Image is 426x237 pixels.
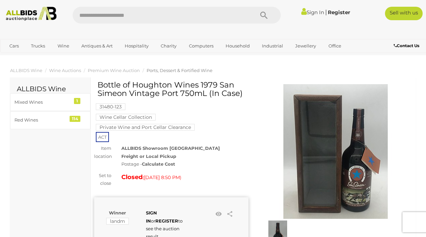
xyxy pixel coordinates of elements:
[10,93,90,111] a: Mixed Wines 1
[142,161,175,167] strong: Calculate Cost
[10,111,90,129] a: Red Wines 114
[17,85,84,93] h2: ALLBIDS Wine
[156,40,181,52] a: Charity
[247,7,281,24] button: Search
[74,98,80,104] div: 1
[328,9,350,15] a: Register
[121,154,176,159] strong: Freight or Local Pickup
[96,103,125,110] mark: 31480-123
[120,40,153,52] a: Hospitality
[185,40,218,52] a: Computers
[155,218,178,224] a: REGISTER
[27,40,49,52] a: Trucks
[147,68,212,73] a: Ports, Dessert & Fortified Wine
[14,98,70,106] div: Mixed Wines
[96,125,195,130] a: Private Wine and Port Cellar Clearance
[10,68,42,73] a: ALLBIDS Wine
[88,68,140,73] a: Premium Wine Auction
[394,43,419,48] b: Contact Us
[77,40,117,52] a: Antiques & Art
[3,7,60,21] img: Allbids.com.au
[106,218,129,225] mark: landm
[325,8,327,16] span: |
[214,209,224,219] li: Watch this item
[14,116,70,124] div: Red Wines
[221,40,254,52] a: Household
[121,145,220,151] strong: ALLBIDS Showroom [GEOGRAPHIC_DATA]
[121,160,248,168] div: Postage -
[5,40,23,52] a: Cars
[291,40,320,52] a: Jewellery
[144,174,180,180] span: [DATE] 8:50 PM
[96,132,109,142] span: ACT
[268,84,403,219] img: Bottle of Houghton Wines 1979 San Simeon Vintage Port 750mL (In Case)
[121,173,143,181] strong: Closed
[89,144,116,160] div: Item location
[5,52,28,63] a: Sports
[146,210,157,223] a: SIGN IN
[143,175,181,180] span: ( )
[385,7,423,20] a: Sell with us
[98,81,247,98] h1: Bottle of Houghton Wines 1979 San Simeon Vintage Port 750mL (In Case)
[96,104,125,109] a: 31480-123
[324,40,346,52] a: Office
[89,172,116,188] div: Set to close
[301,9,324,15] a: Sign In
[109,210,126,215] b: Winner
[394,42,421,49] a: Contact Us
[53,40,74,52] a: Wine
[31,52,87,63] a: [GEOGRAPHIC_DATA]
[96,114,156,120] a: Wine Cellar Collection
[49,68,81,73] a: Wine Auctions
[258,40,287,52] a: Industrial
[70,116,80,122] div: 114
